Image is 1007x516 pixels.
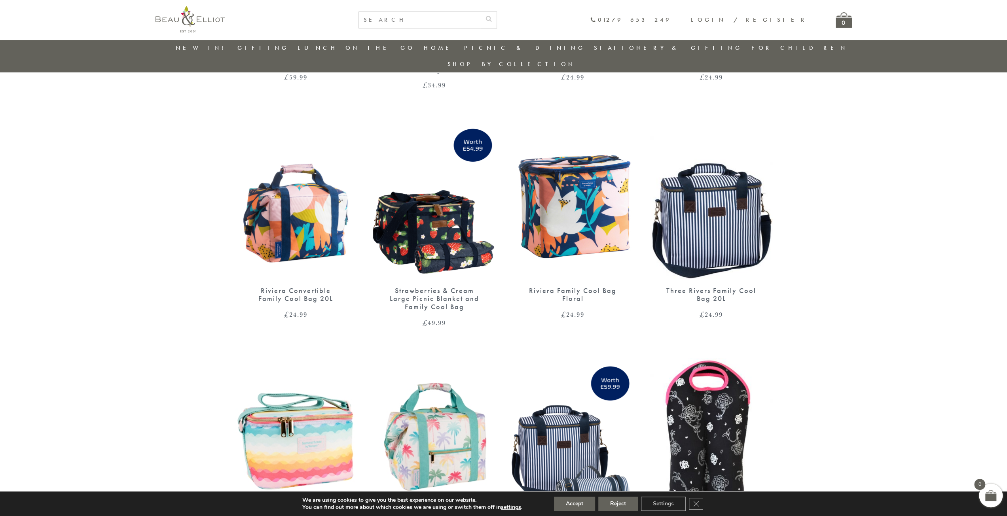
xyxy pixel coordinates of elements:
[464,44,585,52] a: Picnic & Dining
[836,12,852,28] a: 0
[359,12,481,28] input: SEARCH
[156,6,225,32] img: logo
[387,49,482,74] div: Strawberries & Cream Family & Personal Cool Bag
[235,121,357,279] img: Riviera Convertible Family Cool Bag 20L
[284,72,307,82] bdi: 59.99
[235,121,357,318] a: Riviera Convertible Family Cool Bag 20L Riviera Convertible Family Cool Bag 20L £24.99
[512,121,634,318] a: Riviera Family Cool Bag Floral Riviera Family Cool Bag Floral £24.99
[302,497,522,504] p: We are using cookies to give you the best experience on our website.
[700,310,723,319] bdi: 24.99
[650,358,773,516] img: Silhouette Wine Carrier by Beau and Elliot
[525,287,620,303] div: Riviera Family Cool Bag Floral
[664,287,759,303] div: Three Rivers Family Cool Bag 20L
[590,17,671,23] a: 01279 653 249
[448,60,575,68] a: Shop by collection
[700,72,723,82] bdi: 24.99
[700,72,705,82] span: £
[512,121,634,279] img: Riviera Family Cool Bag Floral
[248,287,343,303] div: Riviera Convertible Family Cool Bag 20L
[373,358,496,516] img: Coconut Grove Convertible Family Cool Bag 20L
[176,44,229,52] a: New in!
[284,310,289,319] span: £
[598,497,638,511] button: Reject
[974,479,985,490] span: 0
[373,121,496,326] a: Strawberries & Cream Large Quilted Picnic Blanket and Family Cool Bag Strawberries & Cream Large ...
[298,44,415,52] a: Lunch On The Go
[373,121,496,279] img: Strawberries & Cream Large Quilted Picnic Blanket and Family Cool Bag
[594,44,742,52] a: Stationery & Gifting
[512,358,634,516] img: Three Rivers XL Picnic Blanket and Family Cool Bag
[237,44,289,52] a: Gifting
[423,44,455,52] a: Home
[700,310,705,319] span: £
[302,504,522,511] p: You can find out more about which cookies we are using or switch them off in .
[284,72,289,82] span: £
[641,497,686,511] button: Settings
[423,80,446,90] bdi: 34.99
[650,121,773,279] img: Three Rivers Family Cool Bag 20L
[387,287,482,311] div: Strawberries & Cream Large Picnic Blanket and Family Cool Bag
[751,44,847,52] a: For Children
[561,72,566,82] span: £
[235,358,357,516] img: Coconut Grove Personal Picnic Cool Bag 4L
[561,310,566,319] span: £
[423,80,428,90] span: £
[689,498,703,510] button: Close GDPR Cookie Banner
[650,121,773,318] a: Three Rivers Family Cool Bag 20L Three Rivers Family Cool Bag 20L £24.99
[423,318,428,327] span: £
[561,72,584,82] bdi: 24.99
[501,504,521,511] button: settings
[561,310,584,319] bdi: 24.99
[423,318,446,327] bdi: 49.99
[284,310,307,319] bdi: 24.99
[554,497,595,511] button: Accept
[691,16,808,24] a: Login / Register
